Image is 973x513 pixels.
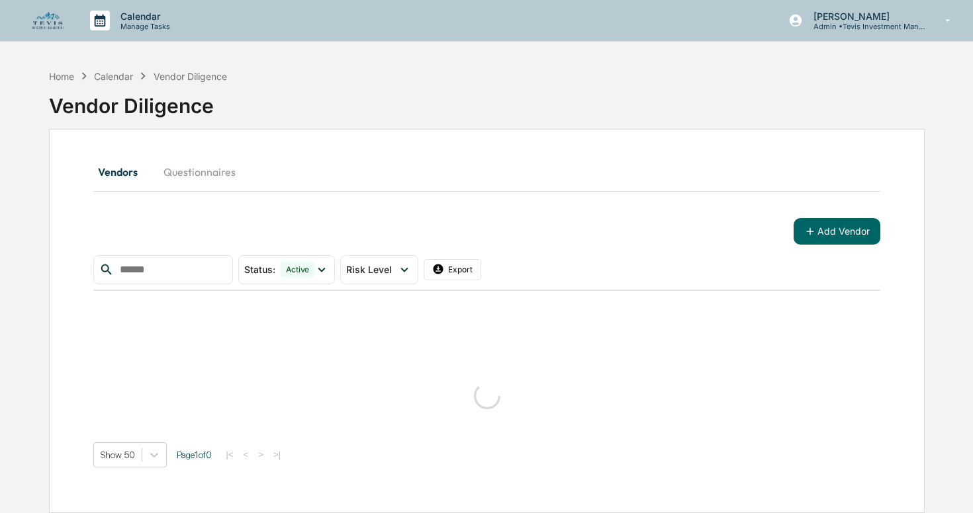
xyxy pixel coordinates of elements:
[346,264,392,275] span: Risk Level
[93,156,880,188] div: secondary tabs example
[424,259,482,280] button: Export
[794,218,880,245] button: Add Vendor
[154,71,227,82] div: Vendor Diligence
[49,71,74,82] div: Home
[94,71,133,82] div: Calendar
[153,156,246,188] button: Questionnaires
[239,449,252,460] button: <
[281,262,315,277] div: Active
[244,264,275,275] span: Status :
[49,83,925,118] div: Vendor Diligence
[93,156,153,188] button: Vendors
[222,449,237,460] button: |<
[803,11,926,22] p: [PERSON_NAME]
[110,22,177,31] p: Manage Tasks
[254,449,267,460] button: >
[110,11,177,22] p: Calendar
[803,22,926,31] p: Admin • Tevis Investment Management
[177,450,212,460] span: Page 1 of 0
[269,449,285,460] button: >|
[32,12,64,30] img: logo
